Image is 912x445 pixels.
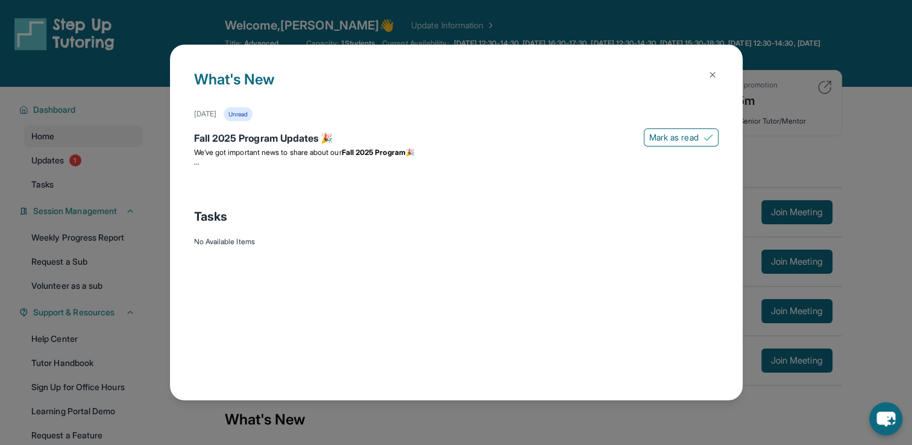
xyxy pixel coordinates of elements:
[194,69,719,107] h1: What's New
[406,148,415,157] span: 🎉
[644,128,719,147] button: Mark as read
[649,131,699,144] span: Mark as read
[194,148,342,157] span: We’ve got important news to share about our
[194,237,719,247] div: No Available Items
[194,131,719,148] div: Fall 2025 Program Updates 🎉
[703,133,713,142] img: Mark as read
[869,402,902,435] button: chat-button
[194,208,227,225] span: Tasks
[708,70,717,80] img: Close Icon
[342,148,406,157] strong: Fall 2025 Program
[224,107,253,121] div: Unread
[194,109,216,119] div: [DATE]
